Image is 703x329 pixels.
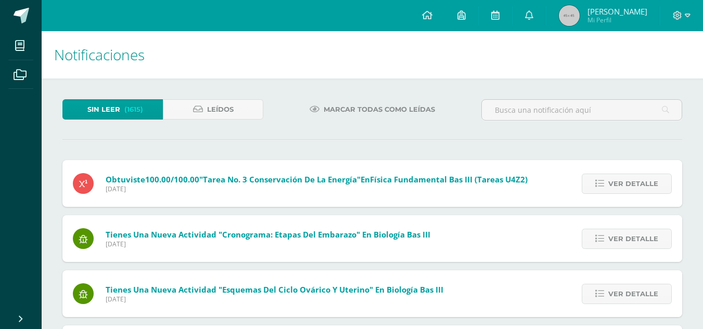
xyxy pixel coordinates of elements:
a: Sin leer(1615) [62,99,163,120]
span: Notificaciones [54,45,145,64]
span: Mi Perfil [587,16,647,24]
span: "Tarea No. 3 Conservación de la Energía" [199,174,361,185]
span: [DATE] [106,240,430,248]
span: Física Fundamental Bas III (Tareas U4Z2) [370,174,528,185]
img: 45x45 [559,5,580,26]
span: Sin leer [87,100,120,119]
span: [PERSON_NAME] [587,6,647,17]
span: [DATE] [106,185,528,193]
span: Leídos [207,100,234,119]
span: (1615) [124,100,143,119]
span: Ver detalle [608,174,658,193]
span: Tienes una nueva actividad "Cronograma: etapas del embarazo" En Biología Bas III [106,229,430,240]
a: Leídos [163,99,263,120]
span: Ver detalle [608,284,658,304]
span: Ver detalle [608,229,658,248]
span: [DATE] [106,295,443,304]
a: Marcar todas como leídas [297,99,448,120]
span: Tienes una nueva actividad "Esquemas del ciclo ovárico y uterino" En Biología Bas III [106,284,443,295]
input: Busca una notificación aquí [482,100,682,120]
span: Obtuviste en [106,174,528,185]
span: Marcar todas como leídas [324,100,435,119]
span: 100.00/100.00 [145,174,199,185]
